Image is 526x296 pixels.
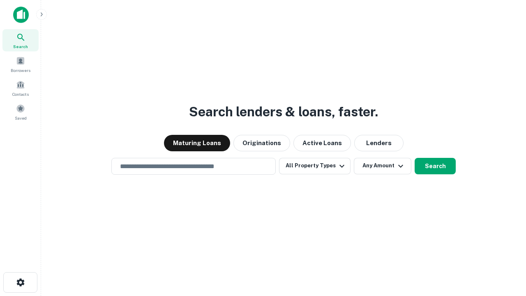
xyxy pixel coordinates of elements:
[485,230,526,270] iframe: Chat Widget
[12,91,29,97] span: Contacts
[164,135,230,151] button: Maturing Loans
[13,7,29,23] img: capitalize-icon.png
[354,135,404,151] button: Lenders
[13,43,28,50] span: Search
[354,158,411,174] button: Any Amount
[2,29,39,51] a: Search
[293,135,351,151] button: Active Loans
[15,115,27,121] span: Saved
[2,77,39,99] a: Contacts
[2,53,39,75] a: Borrowers
[189,102,378,122] h3: Search lenders & loans, faster.
[11,67,30,74] span: Borrowers
[279,158,351,174] button: All Property Types
[415,158,456,174] button: Search
[2,101,39,123] a: Saved
[233,135,290,151] button: Originations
